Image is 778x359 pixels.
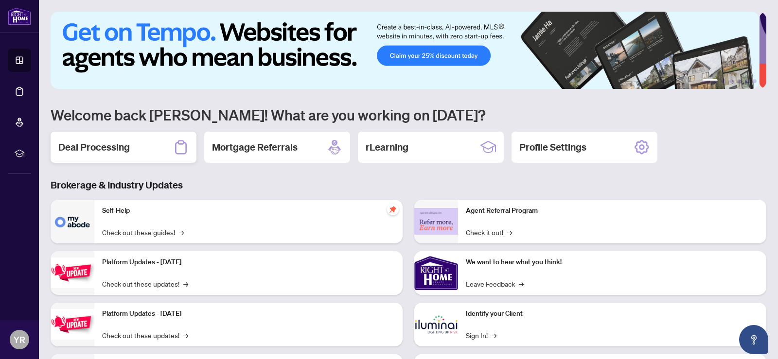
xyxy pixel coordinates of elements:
p: Platform Updates - [DATE] [102,308,395,319]
span: → [183,330,188,341]
p: Platform Updates - [DATE] [102,257,395,268]
p: Agent Referral Program [466,205,759,216]
p: Self-Help [102,205,395,216]
h2: Deal Processing [58,140,130,154]
img: Platform Updates - July 8, 2025 [51,309,94,340]
p: Identify your Client [466,308,759,319]
span: → [492,330,496,341]
img: Agent Referral Program [414,208,458,235]
button: Open asap [739,325,768,354]
img: logo [8,7,31,25]
img: Slide 0 [51,12,759,89]
button: 1 [702,79,718,83]
a: Check it out!→ [466,227,512,238]
span: → [519,278,524,289]
a: Leave Feedback→ [466,278,524,289]
a: Sign In!→ [466,330,496,341]
a: Check out these updates!→ [102,278,188,289]
a: Check out these guides!→ [102,227,184,238]
button: 3 [729,79,733,83]
h2: Mortgage Referrals [212,140,298,154]
h2: Profile Settings [519,140,586,154]
img: Identify your Client [414,303,458,346]
button: 5 [745,79,749,83]
span: → [183,278,188,289]
img: Self-Help [51,200,94,243]
h1: Welcome back [PERSON_NAME]! What are you working on [DATE]? [51,105,766,124]
img: We want to hear what you think! [414,251,458,295]
span: pushpin [387,204,399,215]
h2: rLearning [366,140,408,154]
h3: Brokerage & Industry Updates [51,178,766,192]
a: Check out these updates!→ [102,330,188,341]
button: 2 [722,79,725,83]
span: YR [14,333,25,346]
img: Platform Updates - July 21, 2025 [51,257,94,288]
button: 6 [753,79,757,83]
span: → [507,227,512,238]
span: → [179,227,184,238]
p: We want to hear what you think! [466,257,759,268]
button: 4 [737,79,741,83]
